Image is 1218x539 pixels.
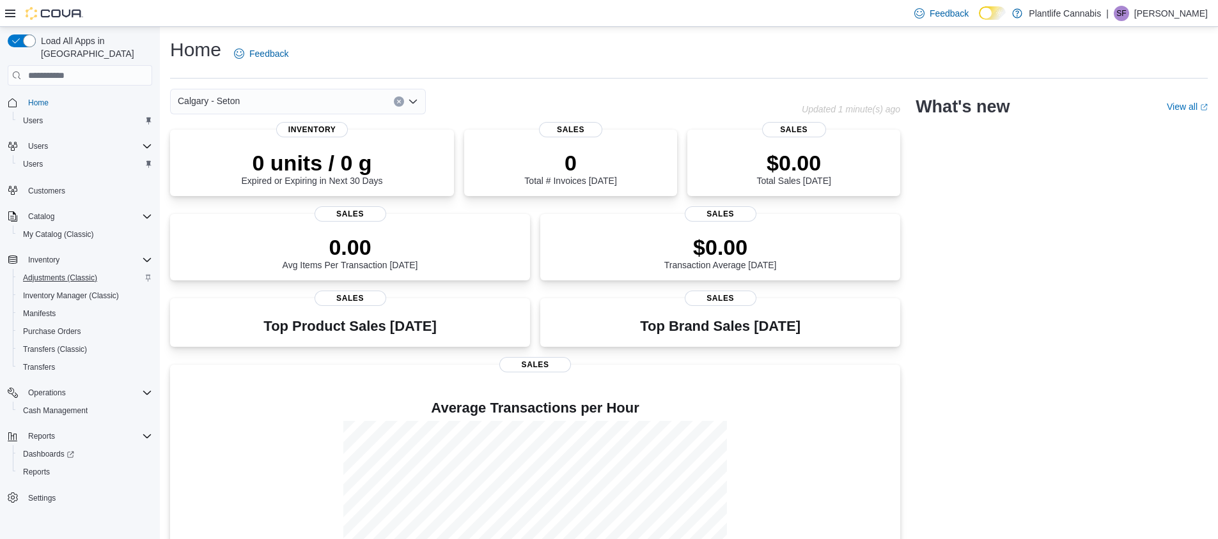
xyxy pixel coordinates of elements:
h4: Average Transactions per Hour [180,400,890,416]
span: Sales [539,122,603,137]
span: Users [23,159,43,169]
div: Susan Firkola [1114,6,1129,21]
p: 0 [524,150,616,176]
a: My Catalog (Classic) [18,227,99,242]
span: Catalog [23,209,152,224]
a: Transfers (Classic) [18,342,92,357]
div: Avg Items Per Transaction [DATE] [283,234,418,270]
span: Users [18,156,152,172]
span: Reports [23,429,152,444]
span: Inventory Manager (Classic) [23,291,119,301]
button: Settings [3,489,157,507]
span: Load All Apps in [GEOGRAPHIC_DATA] [36,34,152,60]
button: Users [13,155,157,173]
span: Inventory [28,255,59,265]
span: Purchase Orders [18,324,152,339]
button: Operations [3,384,157,402]
button: Transfers (Classic) [13,340,157,358]
button: Users [13,112,157,130]
span: Feedback [249,47,288,60]
span: Sales [685,291,756,306]
button: Home [3,93,157,112]
span: Sales [315,291,386,306]
span: Users [23,116,43,126]
h2: What's new [916,96,1010,117]
span: Users [28,141,48,151]
p: | [1106,6,1109,21]
button: Operations [23,385,71,400]
a: Adjustments (Classic) [18,270,102,285]
a: Purchase Orders [18,324,86,339]
span: Users [23,139,152,154]
span: My Catalog (Classic) [23,229,94,239]
button: Open list of options [408,96,418,107]
h1: Home [170,37,221,63]
span: Operations [28,388,66,398]
p: 0.00 [283,234,418,260]
span: Transfers [23,362,55,372]
span: Sales [315,206,386,222]
button: Catalog [3,208,157,225]
span: Reports [23,467,50,477]
span: SF [1116,6,1126,21]
span: Cash Management [18,403,152,418]
span: Manifests [18,306,152,321]
span: Home [28,98,49,108]
a: Inventory Manager (Classic) [18,288,124,303]
span: Transfers [18,360,152,375]
button: Transfers [13,358,157,376]
span: Adjustments (Classic) [18,270,152,285]
span: Reports [28,431,55,441]
a: Home [23,95,54,110]
span: Manifests [23,308,56,319]
span: Operations [23,385,152,400]
span: Sales [685,206,756,222]
a: Feedback [909,1,974,26]
button: Inventory [23,252,65,268]
button: My Catalog (Classic) [13,225,157,243]
a: Transfers [18,360,60,375]
span: Customers [28,186,65,196]
span: Reports [18,464,152,480]
div: Transaction Average [DATE] [664,234,777,270]
p: 0 units / 0 g [242,150,383,176]
span: Adjustments (Classic) [23,273,97,283]
a: Dashboards [18,446,79,462]
span: Transfers (Classic) [23,344,87,354]
span: Catalog [28,211,54,222]
span: Inventory [23,252,152,268]
a: Cash Management [18,403,93,418]
h3: Top Brand Sales [DATE] [640,319,800,334]
span: Users [18,113,152,128]
button: Inventory [3,251,157,269]
input: Dark Mode [979,6,1006,20]
span: Home [23,95,152,110]
span: Sales [499,357,571,372]
button: Purchase Orders [13,323,157,340]
p: $0.00 [756,150,831,176]
a: Manifests [18,306,61,321]
span: Dashboards [18,446,152,462]
a: Users [18,113,48,128]
span: Calgary - Seton [178,93,240,109]
button: Manifests [13,305,157,323]
button: Users [3,137,157,155]
span: Inventory [276,122,348,137]
p: [PERSON_NAME] [1134,6,1208,21]
span: Customers [23,182,152,198]
span: Settings [28,493,56,503]
a: Users [18,156,48,172]
a: Dashboards [13,445,157,463]
button: Reports [13,463,157,481]
span: Settings [23,490,152,506]
button: Adjustments (Classic) [13,269,157,287]
svg: External link [1200,103,1208,111]
button: Inventory Manager (Classic) [13,287,157,305]
h3: Top Product Sales [DATE] [263,319,436,334]
p: $0.00 [664,234,777,260]
span: Inventory Manager (Classic) [18,288,152,303]
button: Users [23,139,53,154]
button: Reports [3,427,157,445]
img: Cova [26,7,83,20]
